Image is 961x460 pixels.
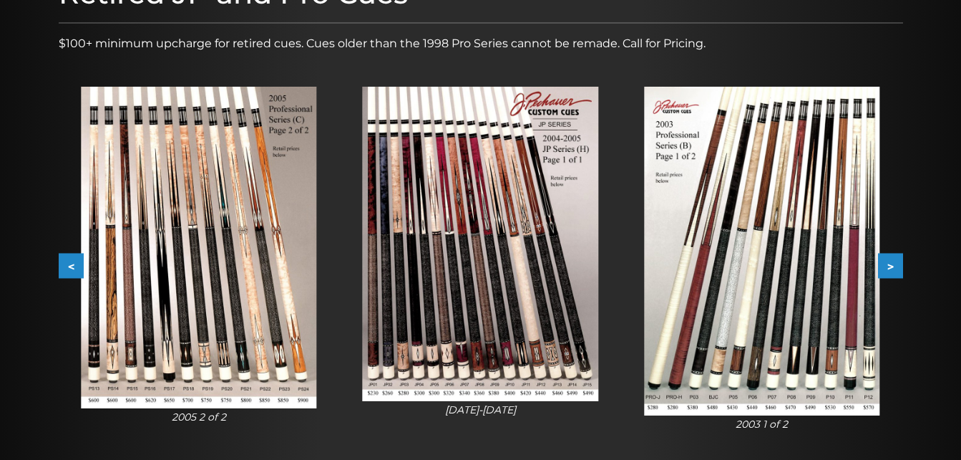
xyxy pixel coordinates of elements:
[445,403,516,416] i: [DATE]-[DATE]
[736,418,788,431] i: 2003 1 of 2
[172,411,226,423] i: 2005 2 of 2
[59,254,903,279] div: Carousel Navigation
[878,254,903,279] button: >
[59,254,84,279] button: <
[59,35,903,52] p: $100+ minimum upcharge for retired cues. Cues older than the 1998 Pro Series cannot be remade. Ca...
